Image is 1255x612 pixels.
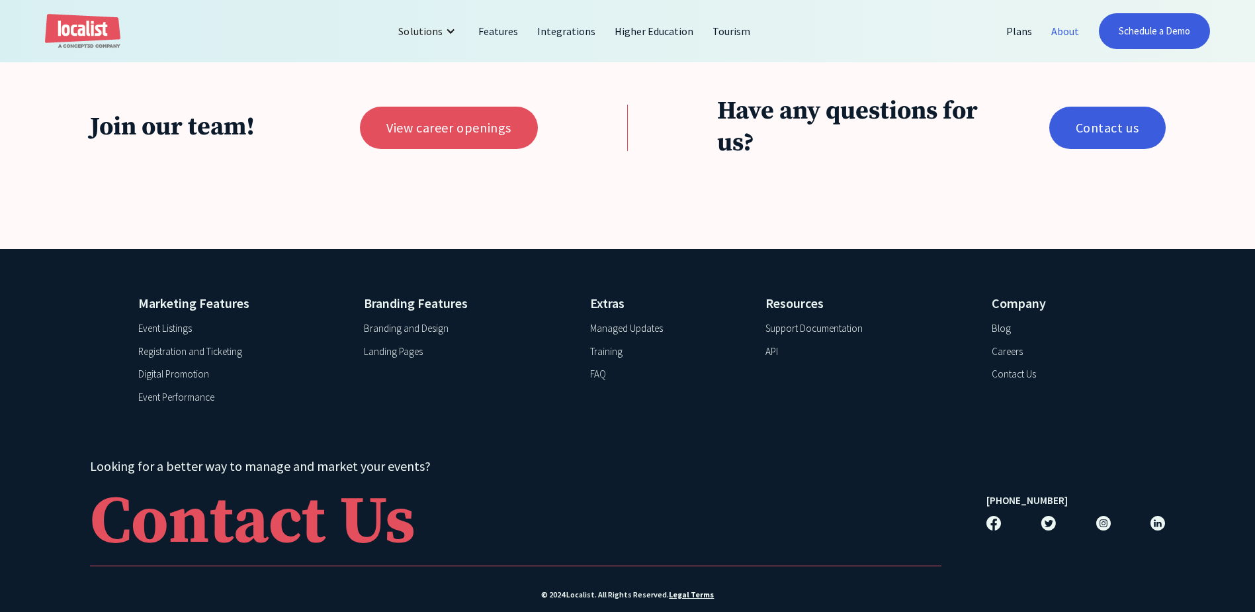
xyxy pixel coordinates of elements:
a: Event Performance [138,390,214,405]
a: Higher Education [605,15,703,47]
div: Contact Us [90,489,415,556]
a: Legal Terms [669,589,714,601]
a: Contact Us [90,483,941,566]
a: Features [469,15,528,47]
a: Integrations [528,15,605,47]
h4: Branding Features [364,293,565,313]
a: Landing Pages [364,344,423,360]
div: © 2024 Localist. All Rights Reserved. [90,589,1166,601]
a: API [765,344,778,360]
h4: Resources [765,293,967,313]
a: View career openings [360,107,538,149]
a: home [45,14,120,49]
a: Contact Us [992,367,1036,382]
a: Plans [997,15,1042,47]
div: Solutions [398,23,442,39]
a: FAQ [590,367,606,382]
a: Tourism [703,15,760,47]
a: Contact us [1049,107,1166,149]
a: Registration and Ticketing [138,344,242,360]
a: [PHONE_NUMBER] [986,493,1068,509]
a: Training [590,344,623,360]
h4: Company [992,293,1117,313]
div: Solutions [388,15,468,47]
a: Branding and Design [364,321,449,336]
a: Managed Updates [590,321,663,336]
h4: Extras [590,293,741,313]
h4: Looking for a better way to manage and market your events? [90,456,941,476]
a: Careers [992,344,1023,360]
a: Support Documentation [765,321,863,336]
a: Event Listings [138,321,192,336]
a: Schedule a Demo [1099,13,1210,49]
h3: Have any questions for us? [717,96,1004,159]
h4: Marketing Features [138,293,339,313]
a: About [1042,15,1089,47]
a: Blog [992,321,1011,336]
h3: Join our team! [90,112,316,144]
a: Digital Promotion [138,367,209,382]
